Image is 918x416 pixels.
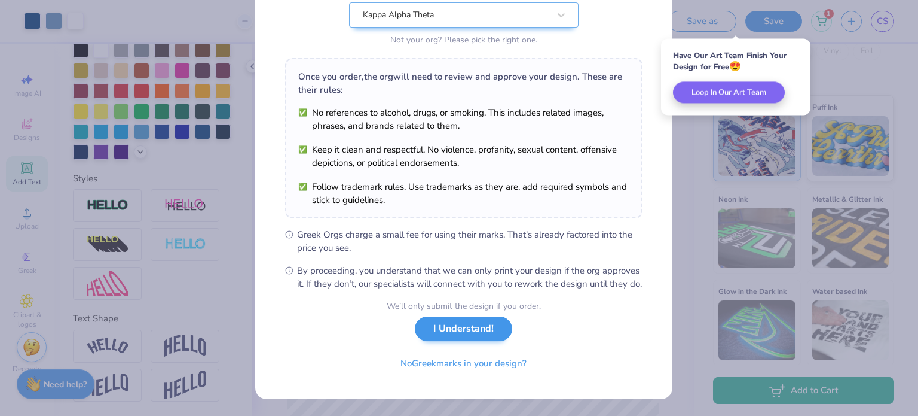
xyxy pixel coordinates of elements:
button: NoGreekmarks in your design? [390,351,537,376]
span: Greek Orgs charge a small fee for using their marks. That’s already factored into the price you see. [297,228,642,254]
div: Have Our Art Team Finish Your Design for Free [673,50,798,72]
span: 😍 [729,60,741,73]
button: Loop In Our Art Team [673,81,785,103]
div: Not your org? Please pick the right one. [349,34,579,46]
button: I Understand! [415,317,512,341]
li: Keep it clean and respectful. No violence, profanity, sexual content, offensive depictions, or po... [298,143,629,169]
div: We’ll only submit the design if you order. [387,300,541,312]
li: No references to alcohol, drugs, or smoking. This includes related images, phrases, and brands re... [298,106,629,132]
li: Follow trademark rules. Use trademarks as they are, add required symbols and stick to guidelines. [298,180,629,207]
span: By proceeding, you understand that we can only print your design if the org approves it. If they ... [297,264,642,290]
div: Once you order, the org will need to review and approve your design. These are their rules: [298,70,629,96]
